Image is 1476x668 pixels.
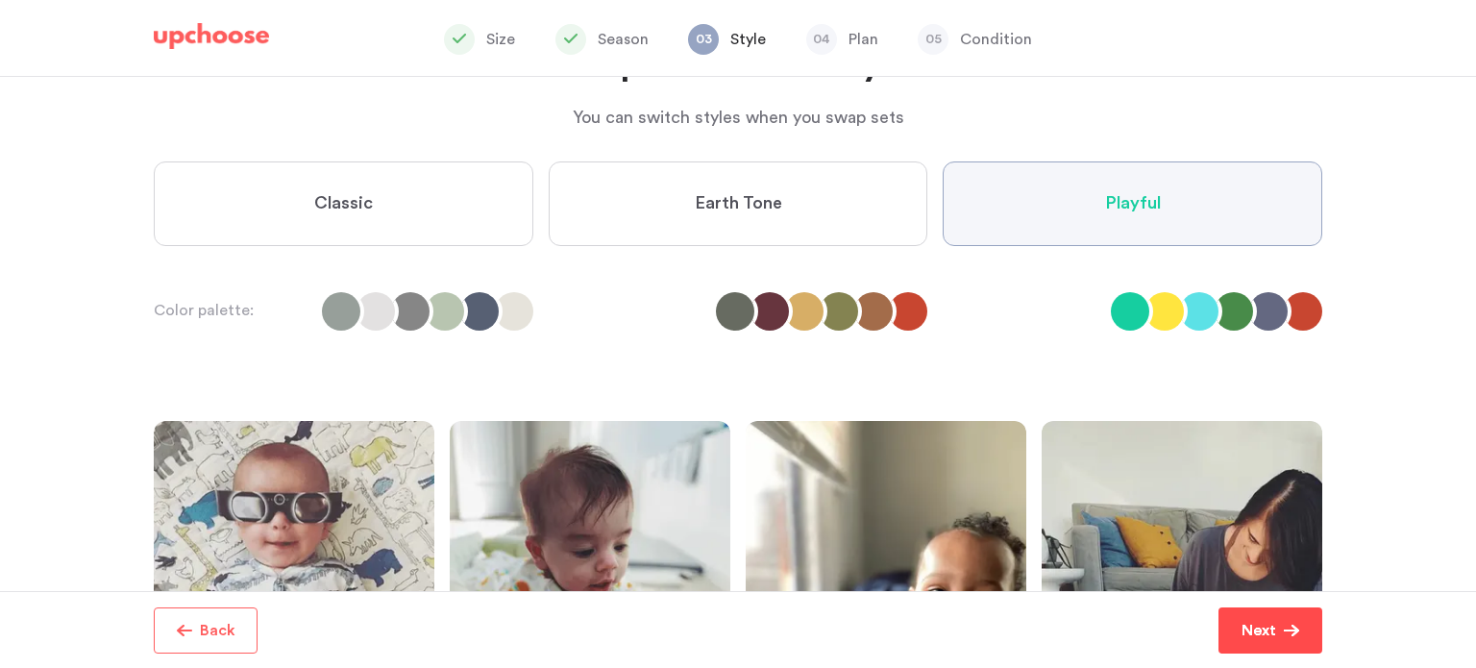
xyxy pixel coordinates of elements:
span: 05 [918,24,948,55]
p: Style [730,28,766,51]
a: UpChoose [154,23,269,59]
p: Plan [849,28,878,51]
button: Back [154,607,258,654]
span: 04 [806,24,837,55]
p: Condition [960,28,1032,51]
span: You can switch styles when you swap sets [573,109,904,126]
p: Size [486,28,515,51]
span: 03 [688,24,719,55]
p: Next [1242,619,1276,642]
img: UpChoose [154,23,269,50]
p: Back [200,619,235,642]
span: Playful [1105,192,1161,215]
span: Classic [314,192,373,215]
button: Next [1218,607,1322,654]
span: Earth Tone [695,192,782,215]
p: Season [598,28,649,51]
